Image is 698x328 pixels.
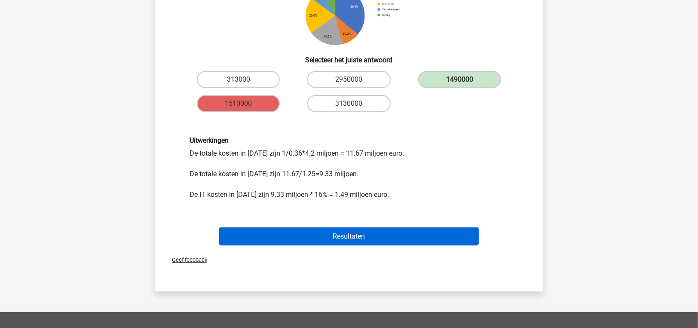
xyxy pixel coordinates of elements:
[418,71,501,88] label: 1490000
[307,71,390,88] label: 2950000
[307,95,390,112] label: 3130000
[169,49,529,64] h6: Selecteer het juiste antwoord
[165,257,207,263] span: Geef feedback
[183,136,515,199] div: De totale kosten in [DATE] zijn 1/0.36*4.2 miljoen = 11.67 miljoen euro. De totale kosten in [DAT...
[197,95,280,112] label: 1510000
[190,136,508,144] h6: Uitwerkingen
[219,227,479,245] button: Resultaten
[197,71,280,88] label: 313000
